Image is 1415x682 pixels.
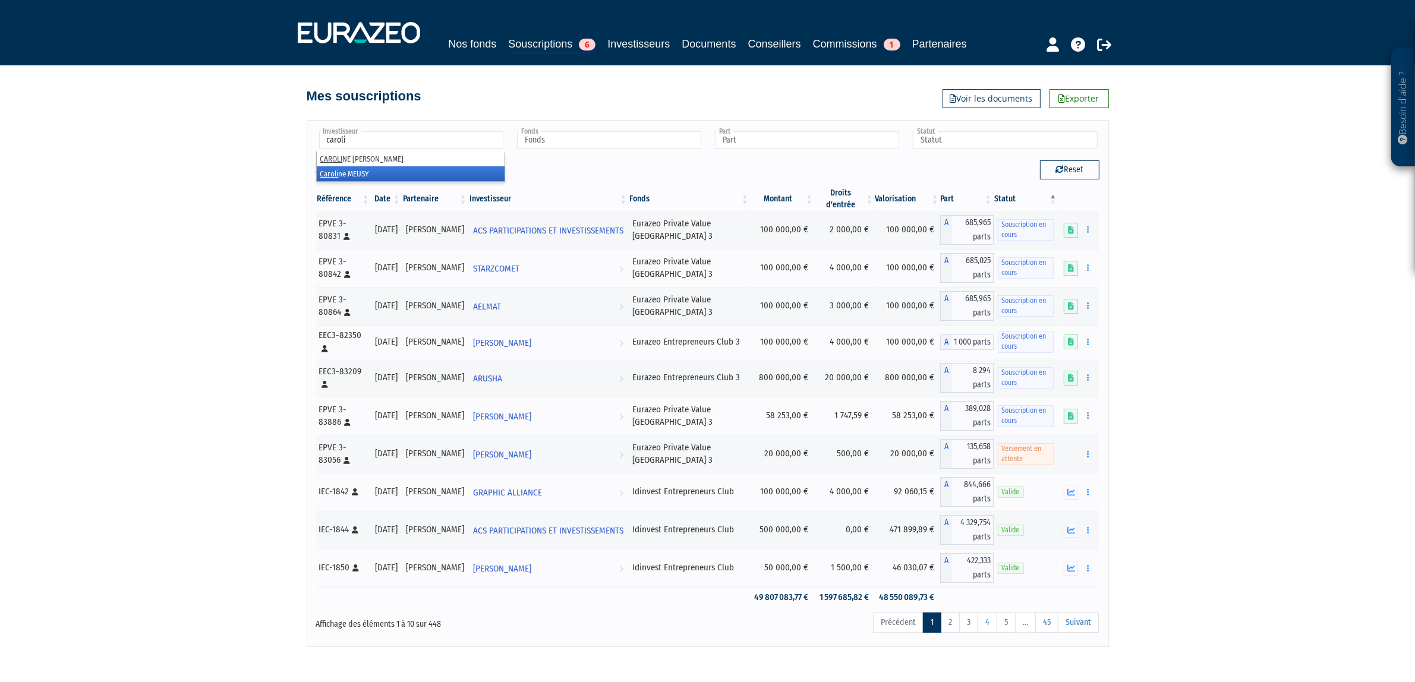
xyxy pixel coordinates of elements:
div: Idinvest Entrepreneurs Club [632,485,746,498]
span: Souscription en cours [998,257,1054,279]
i: [Français] Personne physique [322,381,329,388]
i: Voir l'investisseur [619,368,623,390]
a: [PERSON_NAME] [468,556,628,580]
i: Voir l'investisseur [619,258,623,280]
td: 471 899,89 € [875,511,940,549]
th: Référence : activer pour trier la colonne par ordre croissant [316,187,371,211]
i: [Français] Personne physique [344,457,351,464]
i: Voir l'investisseur [619,482,623,504]
div: A - Eurazeo Private Value Europe 3 [940,253,994,283]
td: 20 000,00 € [875,435,940,473]
div: A - Idinvest Entrepreneurs Club [940,477,994,507]
i: [Français] Personne physique [345,309,351,316]
a: Nos fonds [448,36,496,52]
a: Conseillers [748,36,801,52]
div: Eurazeo Private Value [GEOGRAPHIC_DATA] 3 [632,441,746,467]
div: Idinvest Entrepreneurs Club [632,561,746,574]
div: Eurazeo Private Value [GEOGRAPHIC_DATA] 3 [632,255,746,281]
td: [PERSON_NAME] [402,397,468,435]
td: 0,00 € [814,511,875,549]
th: Droits d'entrée: activer pour trier la colonne par ordre croissant [814,187,875,211]
span: Valide [998,563,1024,574]
div: EEC3-82350 [319,329,367,355]
span: Souscription en cours [998,405,1054,427]
div: A - Eurazeo Entrepreneurs Club 3 [940,334,994,350]
i: [Français] Personne physique [344,233,351,240]
td: [PERSON_NAME] [402,549,468,587]
span: [PERSON_NAME] [473,406,531,428]
td: 100 000,00 € [750,325,814,359]
span: 1 [884,39,900,50]
div: Eurazeo Entrepreneurs Club 3 [632,336,746,348]
th: Date: activer pour trier la colonne par ordre croissant [371,187,402,211]
div: [DATE] [375,261,398,274]
span: AELMAT [473,296,501,318]
th: Investisseur: activer pour trier la colonne par ordre croissant [468,187,628,211]
td: 58 253,00 € [875,397,940,435]
td: 4 000,00 € [814,325,875,359]
img: 1732889491-logotype_eurazeo_blanc_rvb.png [298,22,420,43]
th: Statut : activer pour trier la colonne par ordre d&eacute;croissant [994,187,1058,211]
div: [DATE] [375,561,398,574]
div: A - Idinvest Entrepreneurs Club [940,515,994,545]
a: Commissions1 [813,36,900,52]
span: GRAPHIC ALLIANCE [473,482,542,504]
li: NE [PERSON_NAME] [317,151,505,166]
span: A [940,334,952,350]
button: Reset [1040,160,1099,179]
td: 500,00 € [814,435,875,473]
i: [Français] Personne physique [345,271,351,278]
a: 5 [997,612,1016,633]
div: EPVE 3-83886 [319,403,367,429]
span: A [940,553,952,583]
td: 20 000,00 € [814,359,875,397]
td: 4 000,00 € [814,473,875,511]
a: 45 [1035,612,1058,633]
div: Eurazeo Private Value [GEOGRAPHIC_DATA] 3 [632,293,746,319]
a: Souscriptions6 [508,36,595,54]
span: Valide [998,487,1024,498]
td: 1 500,00 € [814,549,875,587]
div: [DATE] [375,447,398,460]
div: Eurazeo Private Value [GEOGRAPHIC_DATA] 3 [632,217,746,243]
span: A [940,363,952,393]
a: GRAPHIC ALLIANCE [468,480,628,504]
span: A [940,439,952,469]
td: [PERSON_NAME] [402,359,468,397]
a: Suivant [1058,612,1099,633]
td: 100 000,00 € [875,325,940,359]
div: [DATE] [375,523,398,536]
th: Valorisation: activer pour trier la colonne par ordre croissant [875,187,940,211]
a: ARUSHA [468,366,628,390]
span: 389,028 parts [952,401,994,431]
td: 49 807 083,77 € [750,587,814,608]
th: Montant: activer pour trier la colonne par ordre croissant [750,187,814,211]
div: [DATE] [375,299,398,312]
span: Valide [998,525,1024,536]
th: Fonds: activer pour trier la colonne par ordre croissant [628,187,750,211]
td: [PERSON_NAME] [402,211,468,249]
i: [Français] Personne physique [322,345,329,352]
a: Investisseurs [607,36,670,52]
div: Affichage des éléments 1 à 10 sur 448 [316,611,632,630]
div: [DATE] [375,485,398,498]
i: [Français] Personne physique [353,564,360,572]
span: 422,333 parts [952,553,994,583]
td: [PERSON_NAME] [402,325,468,359]
td: 2 000,00 € [814,211,875,249]
span: STARZCOMET [473,258,519,280]
span: Souscription en cours [998,219,1054,241]
span: ACS PARTICIPATIONS ET INVESTISSEMENTS [473,220,623,242]
td: 100 000,00 € [750,249,814,287]
span: [PERSON_NAME] [473,444,531,466]
td: 3 000,00 € [814,287,875,325]
span: A [940,253,952,283]
div: EPVE 3-80864 [319,293,367,319]
div: EPVE 3-83056 [319,441,367,467]
i: Voir l'investisseur [619,542,623,564]
i: Voir l'investisseur [619,558,623,580]
div: [DATE] [375,371,398,384]
i: [Français] Personne physique [345,419,351,426]
span: 1 000 parts [952,334,994,350]
th: Part: activer pour trier la colonne par ordre croissant [940,187,994,211]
